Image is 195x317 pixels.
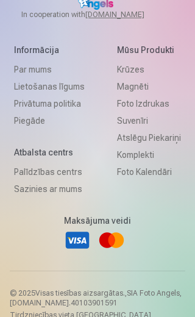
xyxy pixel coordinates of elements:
[117,61,181,78] a: Krūzes
[71,299,118,307] a: 40103901591
[64,227,91,254] a: Visa
[21,10,174,20] span: In cooperation with
[85,10,174,20] a: [DOMAIN_NAME]
[98,227,125,254] a: Mastercard
[117,78,181,95] a: Magnēti
[14,78,85,95] a: Lietošanas līgums
[14,44,85,56] h5: Informācija
[64,215,131,227] h5: Maksājuma veidi
[10,288,185,308] p: © 2025 Visas tiesības aizsargātas. ,
[117,129,181,146] a: Atslēgu piekariņi
[117,95,181,112] a: Foto izdrukas
[117,146,181,163] a: Komplekti
[14,180,85,198] a: Sazinies ar mums
[14,112,85,129] a: Piegāde
[14,163,85,180] a: Palīdzības centrs
[14,95,85,112] a: Privātuma politika
[117,163,181,180] a: Foto kalendāri
[117,44,181,56] h5: Mūsu produkti
[14,61,85,78] a: Par mums
[14,146,85,158] h5: Atbalsta centrs
[117,112,181,129] a: Suvenīri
